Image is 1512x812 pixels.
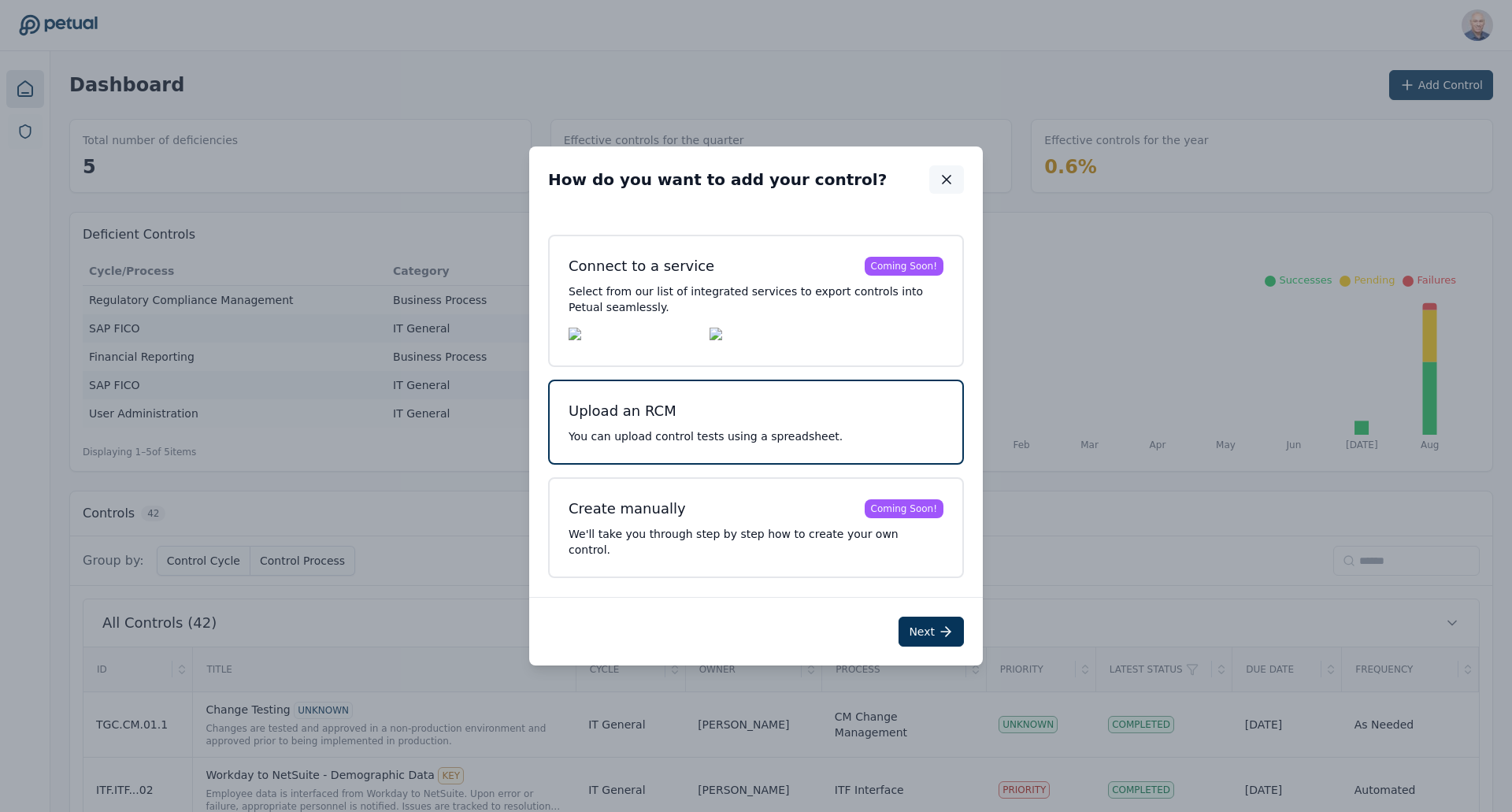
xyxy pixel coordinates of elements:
[548,477,964,578] button: Create manuallyComing Soon!We'll take you through step by step how to create your own control.
[548,169,887,191] h2: How do you want to add your control?
[548,235,964,367] button: Connect to a serviceComing Soon!Select from our list of integrated services to export controls in...
[569,255,714,277] div: Connect to a service
[569,498,686,520] div: Create manually
[865,499,944,518] div: Coming Soon!
[569,328,697,347] img: Auditboard
[865,257,944,276] div: Coming Soon!
[569,526,943,558] p: We'll take you through step by step how to create your own control.
[569,428,943,444] p: You can upload control tests using a spreadsheet.
[710,328,814,347] img: Workiva
[569,284,943,315] p: Select from our list of integrated services to export controls into Petual seamlessly.
[899,617,964,647] button: Next
[569,400,676,422] div: Upload an RCM
[548,380,964,465] button: Upload an RCMYou can upload control tests using a spreadsheet.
